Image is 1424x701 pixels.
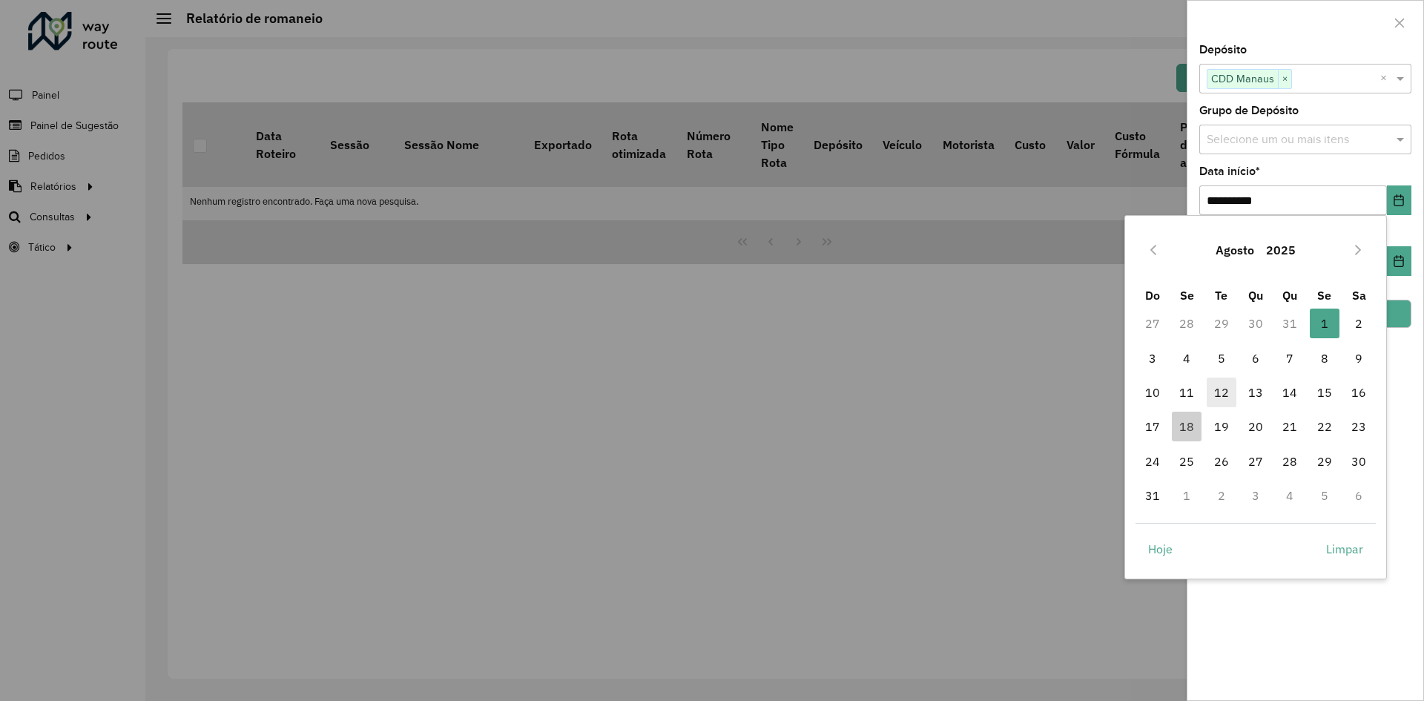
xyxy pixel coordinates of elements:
td: 31 [1273,306,1307,340]
td: 22 [1308,409,1342,444]
span: 31 [1138,481,1167,510]
label: Data início [1199,162,1260,180]
td: 11 [1170,375,1204,409]
span: 27 [1241,447,1270,476]
button: Choose Month [1210,232,1260,268]
span: 16 [1344,378,1374,407]
td: 24 [1135,444,1170,478]
label: Depósito [1199,41,1247,59]
td: 4 [1273,478,1307,513]
td: 5 [1204,341,1238,375]
button: Hoje [1135,534,1185,564]
td: 27 [1135,306,1170,340]
span: 14 [1275,378,1305,407]
td: 6 [1239,341,1273,375]
td: 27 [1239,444,1273,478]
span: Qu [1282,288,1297,303]
span: × [1278,70,1291,88]
span: 6 [1241,343,1270,373]
span: Se [1180,288,1194,303]
button: Choose Year [1260,232,1302,268]
span: 10 [1138,378,1167,407]
span: Sa [1352,288,1366,303]
td: 25 [1170,444,1204,478]
span: 5 [1207,343,1236,373]
span: 25 [1172,447,1201,476]
td: 30 [1239,306,1273,340]
span: 30 [1344,447,1374,476]
td: 7 [1273,341,1307,375]
span: 17 [1138,412,1167,441]
span: Clear all [1380,70,1393,88]
td: 10 [1135,375,1170,409]
td: 17 [1135,409,1170,444]
span: 4 [1172,343,1201,373]
td: 14 [1273,375,1307,409]
span: 12 [1207,378,1236,407]
td: 5 [1308,478,1342,513]
span: 24 [1138,447,1167,476]
td: 3 [1135,341,1170,375]
td: 3 [1239,478,1273,513]
td: 19 [1204,409,1238,444]
button: Previous Month [1141,238,1165,262]
span: 3 [1138,343,1167,373]
span: 15 [1310,378,1339,407]
td: 1 [1308,306,1342,340]
td: 20 [1239,409,1273,444]
td: 28 [1273,444,1307,478]
td: 16 [1342,375,1376,409]
td: 29 [1308,444,1342,478]
td: 2 [1204,478,1238,513]
button: Limpar [1313,534,1376,564]
button: Choose Date [1387,246,1411,276]
button: Next Month [1346,238,1370,262]
td: 9 [1342,341,1376,375]
td: 21 [1273,409,1307,444]
label: Grupo de Depósito [1199,102,1299,119]
td: 28 [1170,306,1204,340]
span: 19 [1207,412,1236,441]
td: 2 [1342,306,1376,340]
span: 18 [1172,412,1201,441]
td: 30 [1342,444,1376,478]
td: 6 [1342,478,1376,513]
span: 23 [1344,412,1374,441]
span: Se [1317,288,1331,303]
span: Te [1215,288,1227,303]
span: 8 [1310,343,1339,373]
span: 21 [1275,412,1305,441]
span: 22 [1310,412,1339,441]
td: 18 [1170,409,1204,444]
td: 26 [1204,444,1238,478]
button: Choose Date [1387,185,1411,215]
span: 28 [1275,447,1305,476]
td: 31 [1135,478,1170,513]
span: 11 [1172,378,1201,407]
span: 13 [1241,378,1270,407]
span: 29 [1310,447,1339,476]
td: 13 [1239,375,1273,409]
td: 23 [1342,409,1376,444]
span: 9 [1344,343,1374,373]
span: Do [1145,288,1160,303]
span: 2 [1344,309,1374,338]
span: 20 [1241,412,1270,441]
span: CDD Manaus [1207,70,1278,88]
span: Hoje [1148,540,1173,558]
td: 8 [1308,341,1342,375]
span: 1 [1310,309,1339,338]
span: Limpar [1326,540,1363,558]
span: 7 [1275,343,1305,373]
span: 26 [1207,447,1236,476]
span: Qu [1248,288,1263,303]
td: 15 [1308,375,1342,409]
td: 29 [1204,306,1238,340]
td: 1 [1170,478,1204,513]
div: Choose Date [1124,215,1387,579]
td: 12 [1204,375,1238,409]
td: 4 [1170,341,1204,375]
